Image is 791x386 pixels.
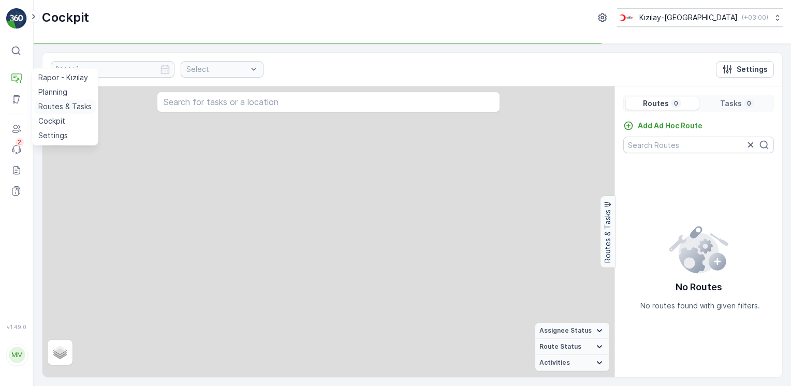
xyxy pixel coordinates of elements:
[639,12,738,23] p: Kızılay-[GEOGRAPHIC_DATA]
[535,355,609,371] summary: Activities
[720,98,742,109] p: Tasks
[539,326,592,335] span: Assignee Status
[673,99,679,108] p: 0
[716,61,774,78] button: Settings
[18,138,22,146] p: 2
[49,341,71,364] a: Layers
[42,9,89,26] p: Cockpit
[668,224,729,274] img: config error
[6,139,27,160] a: 2
[603,210,613,263] p: Routes & Tasks
[6,324,27,330] span: v 1.49.0
[539,343,581,351] span: Route Status
[638,121,702,131] p: Add Ad Hoc Route
[746,99,752,108] p: 0
[742,13,768,22] p: ( +03:00 )
[617,12,635,23] img: k%C4%B1z%C4%B1lay_D5CCths.png
[623,137,774,153] input: Search Routes
[51,61,174,78] input: dd/mm/yyyy
[676,280,722,294] p: No Routes
[623,121,702,131] a: Add Ad Hoc Route
[6,332,27,378] button: MM
[737,64,768,75] p: Settings
[535,339,609,355] summary: Route Status
[535,323,609,339] summary: Assignee Status
[640,301,760,311] p: No routes found with given filters.
[6,8,27,29] img: logo
[617,8,783,27] button: Kızılay-[GEOGRAPHIC_DATA](+03:00)
[9,347,25,363] div: MM
[643,98,669,109] p: Routes
[539,359,570,367] span: Activities
[157,92,500,112] input: Search for tasks or a location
